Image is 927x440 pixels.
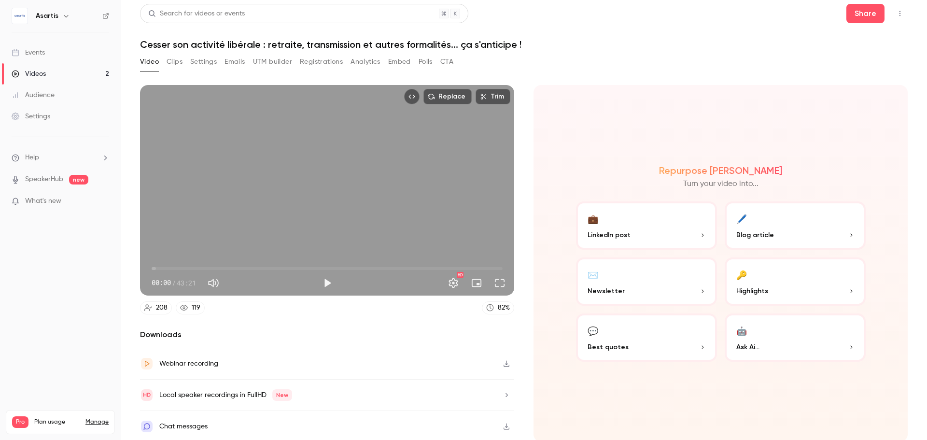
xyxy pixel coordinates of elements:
[423,89,472,104] button: Replace
[156,303,168,313] div: 208
[34,418,80,426] span: Plan usage
[152,278,196,288] div: 00:00
[204,273,223,293] button: Mute
[404,89,420,104] button: Embed video
[159,421,208,432] div: Chat messages
[736,211,747,226] div: 🖊️
[12,153,109,163] li: help-dropdown-opener
[25,196,61,206] span: What's new
[85,418,109,426] a: Manage
[351,54,380,70] button: Analytics
[172,278,176,288] span: /
[140,39,908,50] h1: Cesser son activité libérale : retraite, transmission et autres formalités... ça s'anticipe !
[148,9,245,19] div: Search for videos or events
[736,230,774,240] span: Blog article
[300,54,343,70] button: Registrations
[683,178,758,190] p: Turn your video into...
[576,201,717,250] button: 💼LinkedIn post
[12,48,45,57] div: Events
[152,278,171,288] span: 00:00
[225,54,245,70] button: Emails
[588,267,598,282] div: ✉️
[892,6,908,21] button: Top Bar Actions
[140,301,172,314] a: 208
[159,389,292,401] div: Local speaker recordings in FullHD
[576,257,717,306] button: ✉️Newsletter
[576,313,717,362] button: 💬Best quotes
[419,54,433,70] button: Polls
[25,153,39,163] span: Help
[12,69,46,79] div: Videos
[588,323,598,338] div: 💬
[467,273,486,293] button: Turn on miniplayer
[457,272,463,278] div: HD
[846,4,885,23] button: Share
[12,90,55,100] div: Audience
[736,323,747,338] div: 🤖
[659,165,782,176] h2: Repurpose [PERSON_NAME]
[476,89,510,104] button: Trim
[588,211,598,226] div: 💼
[388,54,411,70] button: Embed
[177,278,196,288] span: 43:21
[12,8,28,24] img: Asartis
[440,54,453,70] button: CTA
[192,303,200,313] div: 119
[725,257,866,306] button: 🔑Highlights
[588,286,625,296] span: Newsletter
[69,175,88,185] span: new
[12,112,50,121] div: Settings
[725,201,866,250] button: 🖊️Blog article
[482,301,514,314] a: 82%
[140,54,159,70] button: Video
[588,230,631,240] span: LinkedIn post
[36,11,58,21] h6: Asartis
[444,273,463,293] button: Settings
[98,197,109,206] iframe: Noticeable Trigger
[736,342,759,352] span: Ask Ai...
[190,54,217,70] button: Settings
[272,389,292,401] span: New
[736,267,747,282] div: 🔑
[253,54,292,70] button: UTM builder
[588,342,629,352] span: Best quotes
[159,358,218,369] div: Webinar recording
[490,273,509,293] button: Full screen
[176,301,205,314] a: 119
[318,273,337,293] button: Play
[498,303,510,313] div: 82 %
[725,313,866,362] button: 🤖Ask Ai...
[12,416,28,428] span: Pro
[25,174,63,185] a: SpeakerHub
[140,329,514,341] h2: Downloads
[736,286,768,296] span: Highlights
[167,54,183,70] button: Clips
